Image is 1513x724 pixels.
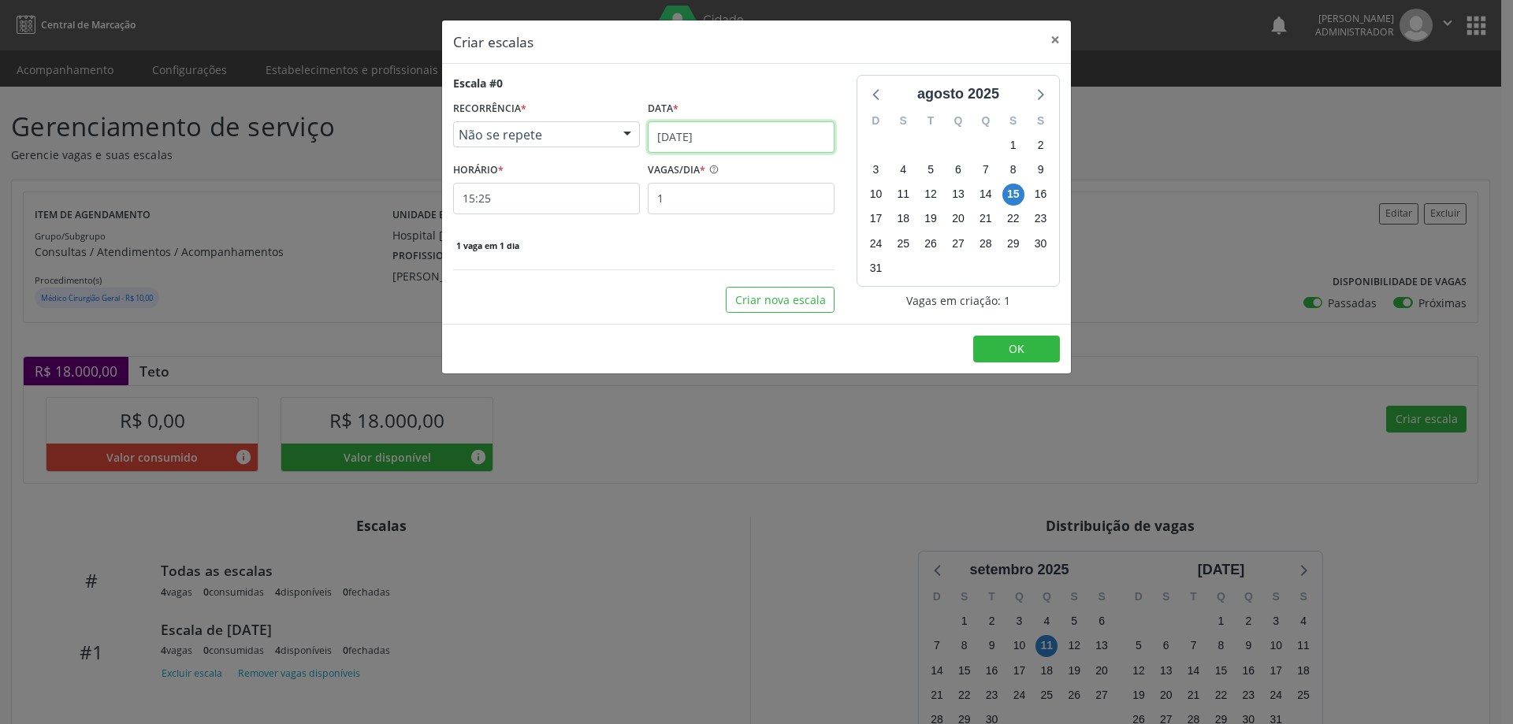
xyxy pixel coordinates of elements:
div: T [917,109,945,133]
span: domingo, 10 de agosto de 2025 [864,184,887,206]
div: Escala #0 [453,75,503,91]
span: Não se repete [459,127,608,143]
span: sábado, 30 de agosto de 2025 [1030,232,1052,254]
div: Q [945,109,972,133]
span: terça-feira, 19 de agosto de 2025 [920,208,942,230]
span: quarta-feira, 13 de agosto de 2025 [947,184,969,206]
span: sábado, 2 de agosto de 2025 [1030,134,1052,156]
span: terça-feira, 26 de agosto de 2025 [920,232,942,254]
div: Vagas em criação: 1 [857,292,1060,309]
span: segunda-feira, 25 de agosto de 2025 [892,232,914,254]
div: S [999,109,1027,133]
label: HORÁRIO [453,158,504,183]
span: quinta-feira, 14 de agosto de 2025 [975,184,997,206]
span: 1 vaga em 1 dia [453,239,522,252]
span: sexta-feira, 15 de agosto de 2025 [1002,184,1024,206]
span: quinta-feira, 21 de agosto de 2025 [975,208,997,230]
span: quarta-feira, 6 de agosto de 2025 [947,159,969,181]
label: VAGAS/DIA [648,158,705,183]
ion-icon: help circle outline [705,158,719,175]
span: sexta-feira, 29 de agosto de 2025 [1002,232,1024,254]
span: segunda-feira, 18 de agosto de 2025 [892,208,914,230]
span: quinta-feira, 7 de agosto de 2025 [975,159,997,181]
span: sábado, 9 de agosto de 2025 [1030,159,1052,181]
span: segunda-feira, 11 de agosto de 2025 [892,184,914,206]
input: Selecione uma data [648,121,835,153]
input: 00:00 [453,183,640,214]
span: quarta-feira, 20 de agosto de 2025 [947,208,969,230]
button: OK [973,336,1060,362]
span: sábado, 16 de agosto de 2025 [1030,184,1052,206]
span: sexta-feira, 1 de agosto de 2025 [1002,134,1024,156]
span: sexta-feira, 8 de agosto de 2025 [1002,159,1024,181]
div: S [1027,109,1054,133]
button: Close [1039,20,1071,59]
span: quarta-feira, 27 de agosto de 2025 [947,232,969,254]
h5: Criar escalas [453,32,533,52]
span: terça-feira, 5 de agosto de 2025 [920,159,942,181]
div: Q [972,109,999,133]
span: quinta-feira, 28 de agosto de 2025 [975,232,997,254]
span: domingo, 31 de agosto de 2025 [864,257,887,279]
span: sexta-feira, 22 de agosto de 2025 [1002,208,1024,230]
span: OK [1009,341,1024,356]
span: segunda-feira, 4 de agosto de 2025 [892,159,914,181]
label: RECORRÊNCIA [453,97,526,121]
div: D [862,109,890,133]
span: domingo, 17 de agosto de 2025 [864,208,887,230]
span: terça-feira, 12 de agosto de 2025 [920,184,942,206]
span: sábado, 23 de agosto de 2025 [1030,208,1052,230]
span: domingo, 24 de agosto de 2025 [864,232,887,254]
span: domingo, 3 de agosto de 2025 [864,159,887,181]
div: agosto 2025 [911,84,1006,105]
button: Criar nova escala [726,287,835,314]
label: Data [648,97,678,121]
div: S [890,109,917,133]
